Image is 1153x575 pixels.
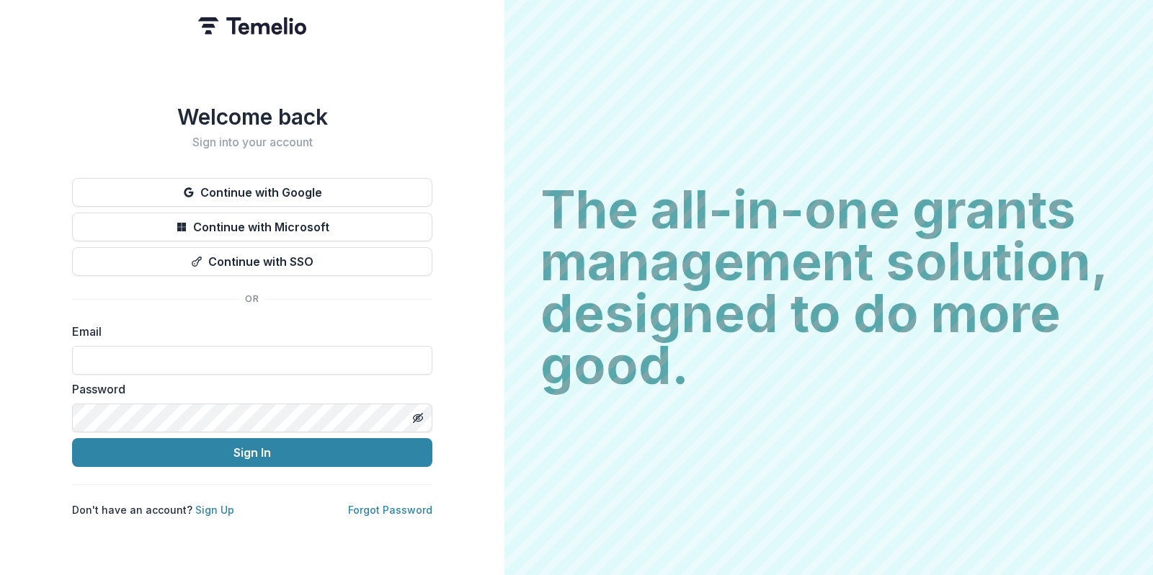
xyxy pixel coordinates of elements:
h1: Welcome back [72,104,432,130]
button: Continue with Microsoft [72,213,432,241]
button: Sign In [72,438,432,467]
label: Email [72,323,424,340]
p: Don't have an account? [72,502,234,517]
a: Forgot Password [348,504,432,516]
button: Continue with SSO [72,247,432,276]
label: Password [72,380,424,398]
button: Toggle password visibility [406,406,429,429]
button: Continue with Google [72,178,432,207]
h2: Sign into your account [72,135,432,149]
img: Temelio [198,17,306,35]
a: Sign Up [195,504,234,516]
